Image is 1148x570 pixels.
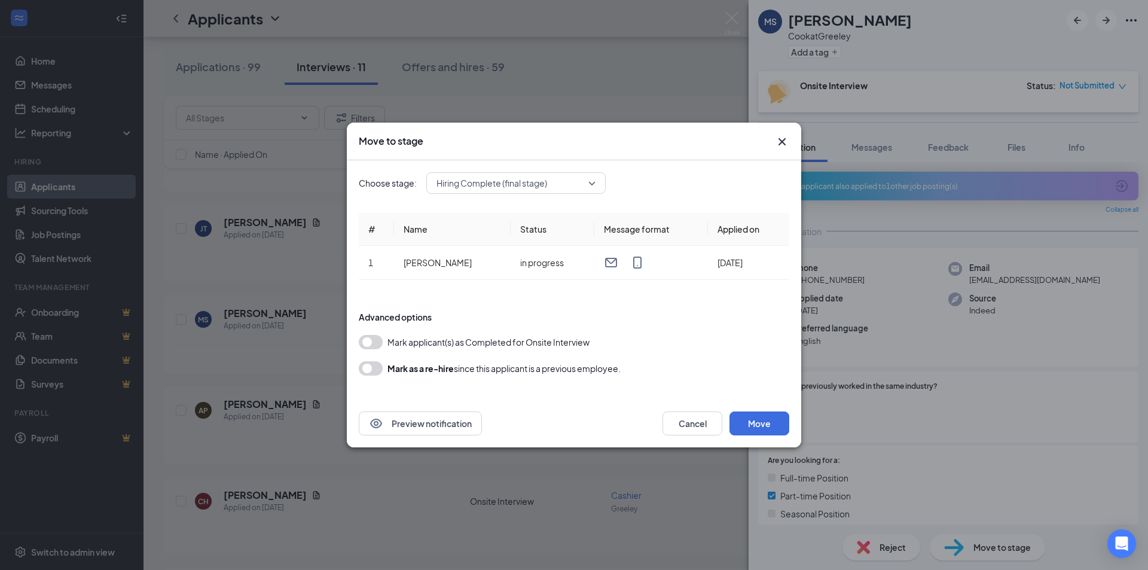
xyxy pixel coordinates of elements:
div: since this applicant is a previous employee. [387,361,621,376]
th: Status [511,213,594,246]
div: Open Intercom Messenger [1107,529,1136,558]
h3: Move to stage [359,135,423,148]
td: [PERSON_NAME] [394,246,511,280]
span: Choose stage: [359,176,417,190]
th: # [359,213,394,246]
button: Close [775,135,789,149]
button: Cancel [662,412,722,435]
td: [DATE] [708,246,789,280]
span: 1 [368,257,373,268]
b: Mark as a re-hire [387,363,454,374]
div: Advanced options [359,311,789,323]
th: Name [394,213,511,246]
svg: Cross [775,135,789,149]
button: EyePreview notification [359,412,482,435]
svg: Eye [369,416,383,431]
span: Mark applicant(s) as Completed for Onsite Interview [387,335,590,349]
th: Message format [594,213,708,246]
svg: MobileSms [630,255,645,270]
th: Applied on [708,213,789,246]
svg: Email [604,255,618,270]
span: Hiring Complete (final stage) [436,174,547,192]
button: Move [729,412,789,435]
td: in progress [511,246,594,280]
